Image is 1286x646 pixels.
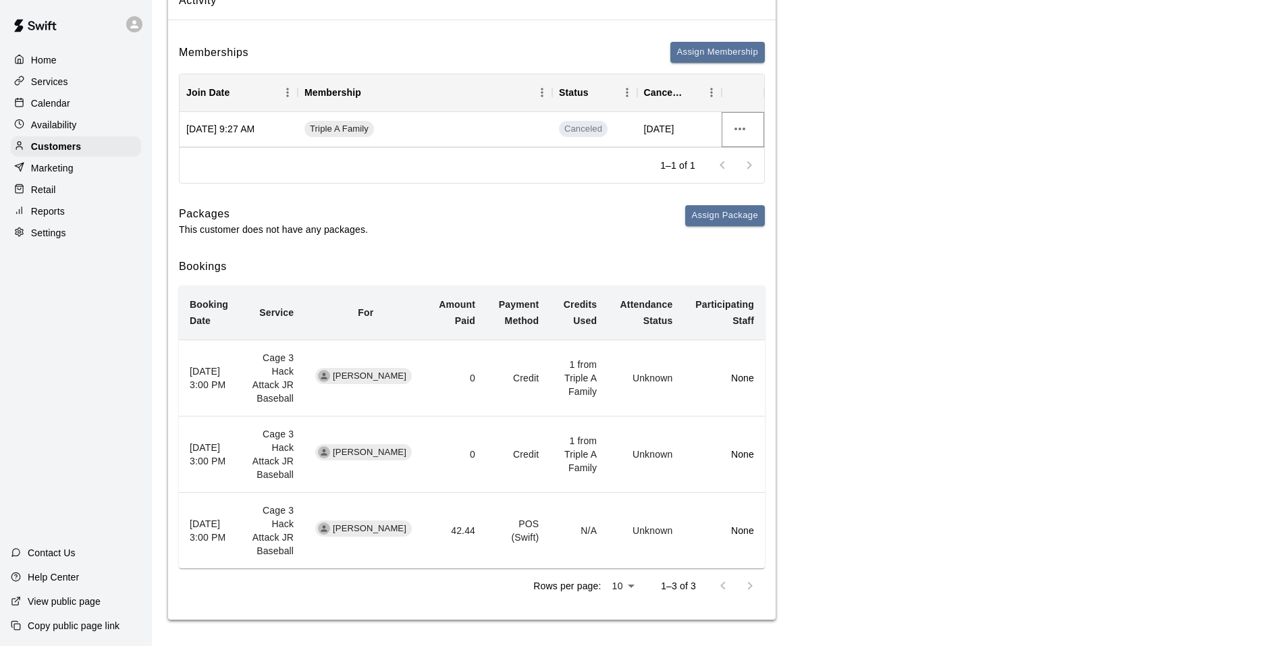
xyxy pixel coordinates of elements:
[179,223,368,236] p: This customer does not have any packages.
[358,307,373,318] b: For
[644,74,683,111] div: Cancel Date
[304,123,374,136] span: Triple A Family
[559,74,589,111] div: Status
[695,299,754,326] b: Participating Staff
[11,93,141,113] a: Calendar
[499,299,539,326] b: Payment Method
[179,205,368,223] h6: Packages
[559,123,608,136] span: Canceled
[620,299,673,326] b: Attendance Status
[179,258,765,275] h6: Bookings
[427,340,486,416] td: 0
[11,180,141,200] a: Retail
[550,493,608,569] td: N/A
[31,75,68,88] p: Services
[31,226,66,240] p: Settings
[240,493,304,569] td: Cage 3 Hack Attack JR Baseball
[644,122,674,136] span: [DATE]
[694,448,754,461] p: None
[486,493,550,569] td: POS (Swift)
[179,493,240,569] th: [DATE] 3:00 PM
[318,522,330,535] div: Andrew Lopez Sr
[190,299,228,326] b: Booking Date
[694,524,754,537] p: None
[327,522,412,535] span: [PERSON_NAME]
[11,136,141,157] a: Customers
[550,416,608,493] td: 1 from Triple A Family
[31,53,57,67] p: Home
[11,223,141,243] a: Settings
[31,205,65,218] p: Reports
[361,83,380,102] button: Sort
[304,74,361,111] div: Membership
[427,416,486,493] td: 0
[28,546,76,560] p: Contact Us
[11,50,141,70] a: Home
[179,416,240,493] th: [DATE] 3:00 PM
[685,205,765,226] button: Assign Package
[11,115,141,135] a: Availability
[606,576,639,596] div: 10
[670,42,765,63] button: Assign Membership
[327,446,412,459] span: [PERSON_NAME]
[608,493,683,569] td: Unknown
[318,446,330,458] div: Andy Lopez Jr
[11,158,141,178] a: Marketing
[608,416,683,493] td: Unknown
[31,140,81,153] p: Customers
[186,74,230,111] div: Join Date
[318,370,330,382] div: Andrew Lopez Sr
[31,97,70,110] p: Calendar
[486,416,550,493] td: Credit
[564,299,597,326] b: Credits Used
[31,161,74,175] p: Marketing
[327,370,412,383] span: [PERSON_NAME]
[533,579,601,593] p: Rows per page:
[259,307,294,318] b: Service
[486,340,550,416] td: Credit
[427,493,486,569] td: 42.44
[550,340,608,416] td: 1 from Triple A Family
[179,340,240,416] th: [DATE] 3:00 PM
[179,286,765,568] table: simple table
[298,74,552,111] div: Membership
[180,74,298,111] div: Join Date
[559,121,608,137] span: Canceled
[240,416,304,493] td: Cage 3 Hack Attack JR Baseball
[532,82,552,103] button: Menu
[694,371,754,385] p: None
[31,183,56,196] p: Retail
[552,74,637,111] div: Status
[304,121,379,137] a: Triple A Family
[28,619,119,632] p: Copy public page link
[439,299,475,326] b: Amount Paid
[701,82,722,103] button: Menu
[661,579,696,593] p: 1–3 of 3
[180,112,298,147] div: [DATE] 9:27 AM
[682,83,701,102] button: Sort
[728,117,751,140] button: more actions
[608,340,683,416] td: Unknown
[11,201,141,221] a: Reports
[230,83,248,102] button: Sort
[240,340,304,416] td: Cage 3 Hack Attack JR Baseball
[28,570,79,584] p: Help Center
[31,118,77,132] p: Availability
[11,72,141,92] a: Services
[179,44,248,61] h6: Memberships
[277,82,298,103] button: Menu
[660,159,695,172] p: 1–1 of 1
[28,595,101,608] p: View public page
[637,74,722,111] div: Cancel Date
[617,82,637,103] button: Menu
[589,83,608,102] button: Sort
